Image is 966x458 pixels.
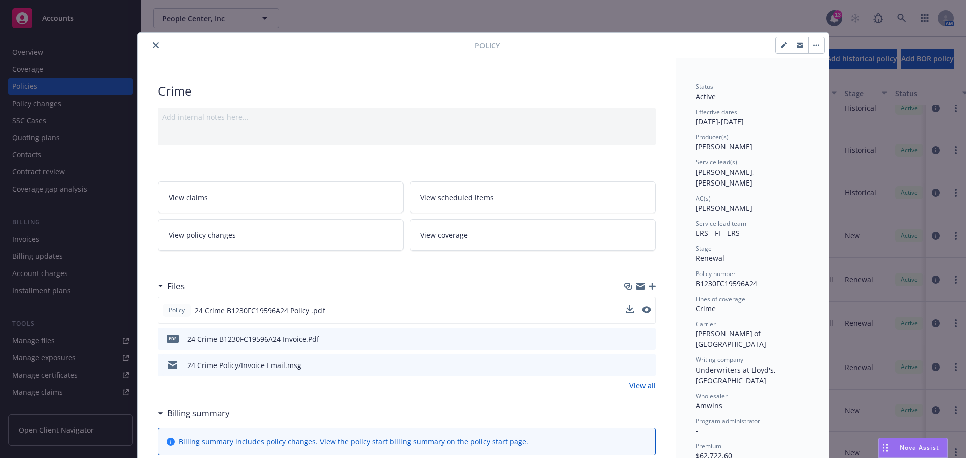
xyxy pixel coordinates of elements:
[169,192,208,203] span: View claims
[642,334,652,344] button: preview file
[169,230,236,240] span: View policy changes
[626,305,634,313] button: download file
[158,82,656,100] div: Crime
[696,295,745,303] span: Lines of coverage
[195,305,325,316] span: 24 Crime B1230FC19596A24 Policy .pdf
[696,392,728,400] span: Wholesaler
[158,407,230,420] div: Billing summary
[150,39,162,51] button: close
[187,334,319,344] div: 24 Crime B1230FC19596A24 Invoice.Pdf
[696,158,737,166] span: Service lead(s)
[410,219,656,251] a: View coverage
[696,244,712,253] span: Stage
[626,360,634,371] button: download file
[626,334,634,344] button: download file
[696,417,760,425] span: Program administrator
[696,82,713,91] span: Status
[179,436,528,447] div: Billing summary includes policy changes. View the policy start billing summary on the .
[696,142,752,151] span: [PERSON_NAME]
[696,91,716,101] span: Active
[696,108,809,127] div: [DATE] - [DATE]
[475,40,500,51] span: Policy
[167,306,187,315] span: Policy
[696,426,698,435] span: -
[878,438,948,458] button: Nova Assist
[410,181,656,213] a: View scheduled items
[696,329,766,349] span: [PERSON_NAME] of [GEOGRAPHIC_DATA]
[420,230,468,240] span: View coverage
[629,380,656,391] a: View all
[696,133,729,141] span: Producer(s)
[696,194,711,203] span: AC(s)
[642,305,651,316] button: preview file
[696,167,756,188] span: [PERSON_NAME], [PERSON_NAME]
[696,320,716,328] span: Carrier
[696,355,743,364] span: Writing company
[696,365,778,385] span: Underwriters at Lloyd's, [GEOGRAPHIC_DATA]
[696,269,736,278] span: Policy number
[696,253,725,263] span: Renewal
[162,112,652,122] div: Add internal notes here...
[158,280,185,293] div: Files
[158,219,404,251] a: View policy changes
[626,305,634,316] button: download file
[167,335,179,342] span: Pdf
[879,438,892,457] div: Drag to move
[187,360,301,371] div: 24 Crime Policy/Invoice Email.msg
[696,442,721,450] span: Premium
[696,108,737,116] span: Effective dates
[696,279,757,288] span: B1230FC19596A24
[642,306,651,313] button: preview file
[900,443,939,452] span: Nova Assist
[470,437,526,446] a: policy start page
[167,407,230,420] h3: Billing summary
[696,401,722,410] span: Amwins
[158,181,404,213] a: View claims
[167,280,185,293] h3: Files
[696,304,716,313] span: Crime
[696,203,752,213] span: [PERSON_NAME]
[642,360,652,371] button: preview file
[696,219,746,228] span: Service lead team
[696,228,740,238] span: ERS - FI - ERS
[420,192,494,203] span: View scheduled items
